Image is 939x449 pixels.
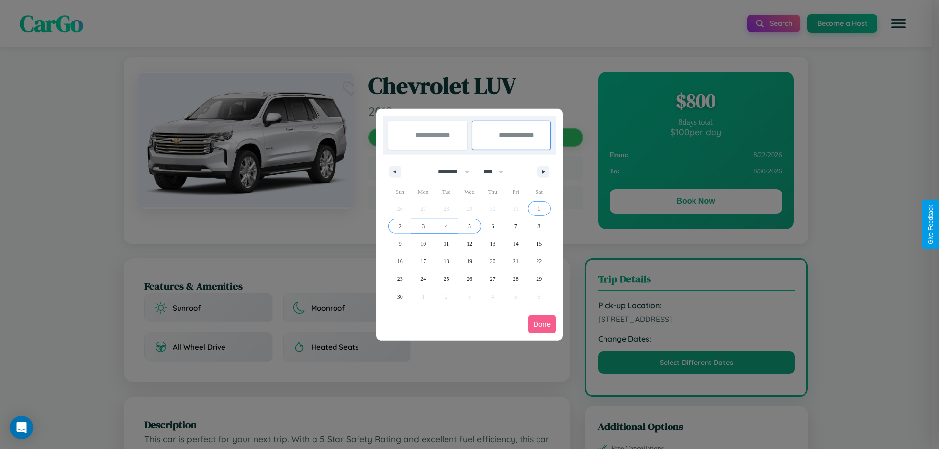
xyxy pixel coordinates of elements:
span: Mon [411,184,434,200]
span: 25 [444,270,449,288]
span: 6 [491,217,494,235]
button: 27 [481,270,504,288]
span: 10 [420,235,426,253]
span: 12 [467,235,472,253]
span: Fri [504,184,527,200]
span: 23 [397,270,403,288]
button: 26 [458,270,481,288]
button: 25 [435,270,458,288]
div: Open Intercom Messenger [10,416,33,439]
span: Tue [435,184,458,200]
button: 30 [388,288,411,305]
button: 12 [458,235,481,253]
span: 5 [468,217,471,235]
button: 17 [411,253,434,270]
span: 15 [536,235,542,253]
button: Done [528,315,556,333]
button: 2 [388,217,411,235]
button: 1 [528,200,551,217]
button: 7 [504,217,527,235]
span: 21 [513,253,519,270]
span: Sun [388,184,411,200]
span: 16 [397,253,403,270]
span: 13 [490,235,495,253]
button: 10 [411,235,434,253]
button: 19 [458,253,481,270]
span: 18 [444,253,449,270]
span: 1 [537,200,540,217]
span: 26 [467,270,472,288]
span: 11 [444,235,449,253]
button: 5 [458,217,481,235]
button: 11 [435,235,458,253]
button: 15 [528,235,551,253]
button: 4 [435,217,458,235]
button: 24 [411,270,434,288]
span: Sat [528,184,551,200]
span: 19 [467,253,472,270]
button: 18 [435,253,458,270]
span: 2 [399,217,402,235]
span: 30 [397,288,403,305]
span: 27 [490,270,495,288]
span: 3 [422,217,425,235]
button: 16 [388,253,411,270]
button: 20 [481,253,504,270]
button: 23 [388,270,411,288]
button: 8 [528,217,551,235]
button: 14 [504,235,527,253]
button: 29 [528,270,551,288]
button: 21 [504,253,527,270]
span: 22 [536,253,542,270]
span: Thu [481,184,504,200]
span: 20 [490,253,495,270]
button: 6 [481,217,504,235]
span: 29 [536,270,542,288]
button: 3 [411,217,434,235]
span: Wed [458,184,481,200]
span: 8 [537,217,540,235]
button: 22 [528,253,551,270]
span: 7 [514,217,517,235]
button: 9 [388,235,411,253]
button: 28 [504,270,527,288]
span: 14 [513,235,519,253]
span: 24 [420,270,426,288]
span: 28 [513,270,519,288]
span: 9 [399,235,402,253]
div: Give Feedback [927,205,934,244]
span: 4 [445,217,448,235]
span: 17 [420,253,426,270]
button: 13 [481,235,504,253]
